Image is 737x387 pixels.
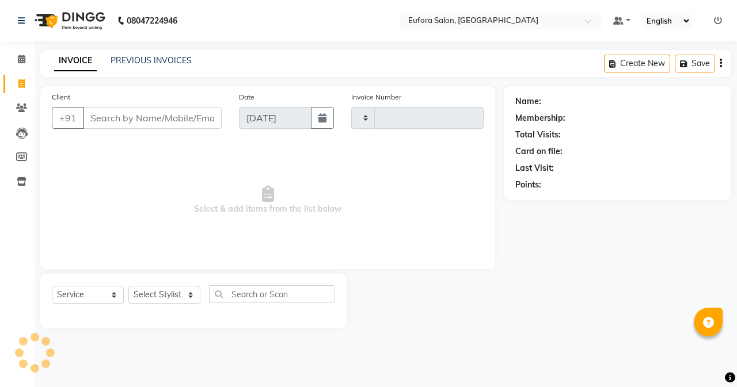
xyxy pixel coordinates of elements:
button: Save [675,55,715,72]
div: Name: [515,95,541,108]
div: Membership: [515,112,565,124]
label: Invoice Number [351,92,401,102]
span: Select & add items from the list below [52,143,484,258]
button: Create New [604,55,670,72]
input: Search or Scan [209,285,335,303]
button: +91 [52,107,84,129]
a: PREVIOUS INVOICES [111,55,192,66]
div: Last Visit: [515,162,554,174]
div: Total Visits: [515,129,561,141]
input: Search by Name/Mobile/Email/Code [83,107,222,129]
label: Date [239,92,254,102]
b: 08047224946 [127,5,177,37]
div: Card on file: [515,145,563,158]
label: Client [52,92,70,102]
a: INVOICE [54,51,97,71]
div: Points: [515,179,541,191]
img: logo [29,5,108,37]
